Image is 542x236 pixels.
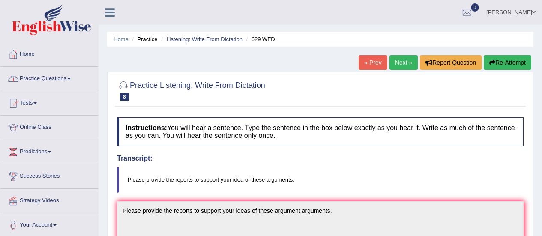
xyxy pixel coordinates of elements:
span: 0 [471,3,479,12]
a: Practice Questions [0,67,98,88]
h4: Transcript: [117,155,524,162]
button: Report Question [420,55,482,70]
h2: Practice Listening: Write From Dictation [117,79,265,101]
a: « Prev [359,55,387,70]
a: Listening: Write From Dictation [166,36,243,42]
a: Online Class [0,116,98,137]
a: Next » [389,55,418,70]
a: Home [114,36,129,42]
li: 629 WFD [244,35,275,43]
a: Home [0,42,98,64]
span: 8 [120,93,129,101]
h4: You will hear a sentence. Type the sentence in the box below exactly as you hear it. Write as muc... [117,117,524,146]
b: Instructions: [126,124,167,131]
li: Practice [130,35,157,43]
a: Strategy Videos [0,189,98,210]
a: Tests [0,91,98,113]
button: Re-Attempt [484,55,531,70]
blockquote: Please provide the reports to support your idea of these arguments. [117,167,524,193]
a: Your Account [0,213,98,235]
a: Success Stories [0,164,98,186]
a: Predictions [0,140,98,161]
